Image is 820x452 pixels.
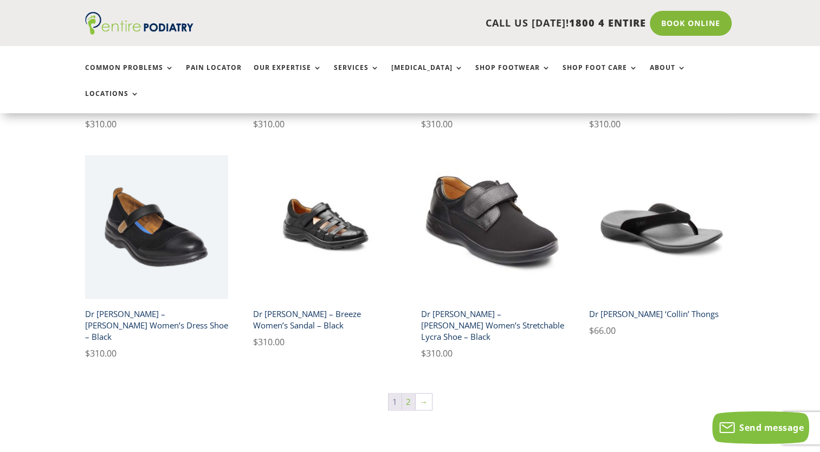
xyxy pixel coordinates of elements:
[589,324,616,336] bdi: 66.00
[253,118,258,130] span: $
[569,16,646,29] span: 1800 4 ENTIRE
[253,118,285,130] bdi: 310.00
[85,155,229,299] img: Dr Comfort Jackie Mary Janes Dress Shoe in Black - Angle View
[421,347,453,359] bdi: 310.00
[85,12,193,35] img: logo (1)
[253,155,397,348] a: Dr Comfort Breeze Women's Shoe BlackDr [PERSON_NAME] – Breeze Women’s Sandal – Black $310.00
[391,64,463,87] a: [MEDICAL_DATA]
[421,155,565,299] img: Dr Comfort Annie Women's Casual Shoe black
[421,118,453,130] bdi: 310.00
[235,16,646,30] p: CALL US [DATE]!
[416,393,432,410] a: →
[253,304,397,334] h2: Dr [PERSON_NAME] – Breeze Women’s Sandal – Black
[85,347,117,359] bdi: 310.00
[186,64,242,87] a: Pain Locator
[85,118,90,130] span: $
[85,155,229,360] a: Dr Comfort Jackie Mary Janes Dress Shoe in Black - Angle ViewDr [PERSON_NAME] – [PERSON_NAME] Wom...
[589,324,594,336] span: $
[475,64,551,87] a: Shop Footwear
[589,155,733,337] a: Collins Dr Comfort Men's Thongs in BlackDr [PERSON_NAME] ‘Collin’ Thongs $66.00
[253,335,258,347] span: $
[421,155,565,360] a: Dr Comfort Annie Women's Casual Shoe blackDr [PERSON_NAME] – [PERSON_NAME] Women’s Stretchable Ly...
[421,347,426,359] span: $
[254,64,322,87] a: Our Expertise
[650,11,732,36] a: Book Online
[253,335,285,347] bdi: 310.00
[650,64,686,87] a: About
[739,422,804,434] span: Send message
[85,118,117,130] bdi: 310.00
[85,90,139,113] a: Locations
[85,64,174,87] a: Common Problems
[589,118,621,130] bdi: 310.00
[85,347,90,359] span: $
[712,411,809,444] button: Send message
[402,393,415,410] a: Page 2
[421,304,565,346] h2: Dr [PERSON_NAME] – [PERSON_NAME] Women’s Stretchable Lycra Shoe – Black
[85,392,735,415] nav: Product Pagination
[589,155,733,299] img: Collins Dr Comfort Men's Thongs in Black
[563,64,638,87] a: Shop Foot Care
[389,393,402,410] span: Page 1
[421,118,426,130] span: $
[334,64,379,87] a: Services
[589,118,594,130] span: $
[589,304,733,323] h2: Dr [PERSON_NAME] ‘Collin’ Thongs
[85,304,229,346] h2: Dr [PERSON_NAME] – [PERSON_NAME] Women’s Dress Shoe – Black
[85,26,193,37] a: Entire Podiatry
[253,155,397,299] img: Dr Comfort Breeze Women's Shoe Black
